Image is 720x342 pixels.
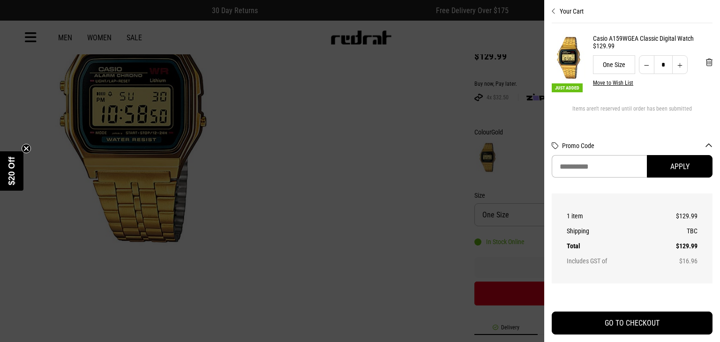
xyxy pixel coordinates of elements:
[593,35,712,42] a: Casio A159WGEA Classic Digital Watch
[652,223,697,238] td: TBC
[552,312,712,335] button: GO TO CHECKOUT
[567,208,652,223] th: 1 item
[552,83,583,92] span: Just Added
[7,4,36,32] button: Open LiveChat chat widget
[593,80,633,86] button: Move to Wish List
[552,295,712,304] iframe: Customer reviews powered by Trustpilot
[639,55,654,74] button: Decrease quantity
[562,142,712,149] button: Promo Code
[552,105,712,119] div: Items aren't reserved until order has been submitted
[552,35,585,81] img: Casio A159WGEA Classic Digital Watch
[652,238,697,253] td: $129.99
[652,208,697,223] td: $129.99
[654,55,673,74] input: Quantity
[593,42,712,50] div: $129.99
[22,144,31,153] button: Close teaser
[698,51,720,74] button: 'Remove from cart
[567,223,652,238] th: Shipping
[567,238,652,253] th: Total
[7,156,16,185] span: $20 Off
[567,253,652,268] th: Includes GST of
[672,55,688,74] button: Increase quantity
[593,55,635,74] div: One Size
[647,155,712,178] button: Apply
[552,155,647,178] input: Promo Code
[652,253,697,268] td: $16.96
